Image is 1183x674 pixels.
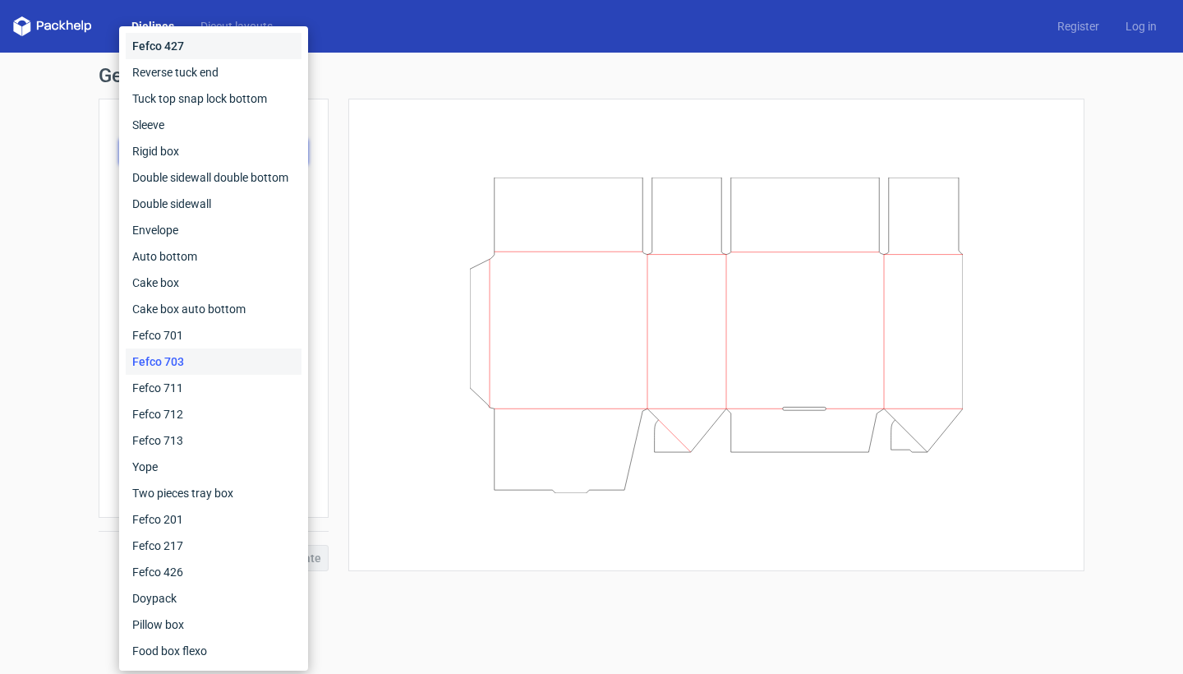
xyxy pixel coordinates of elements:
[126,296,302,322] div: Cake box auto bottom
[126,191,302,217] div: Double sidewall
[126,454,302,480] div: Yope
[126,401,302,427] div: Fefco 712
[126,138,302,164] div: Rigid box
[126,85,302,112] div: Tuck top snap lock bottom
[126,638,302,664] div: Food box flexo
[1044,18,1112,35] a: Register
[126,33,302,59] div: Fefco 427
[126,59,302,85] div: Reverse tuck end
[126,559,302,585] div: Fefco 426
[126,349,302,375] div: Fefco 703
[126,375,302,401] div: Fefco 711
[126,480,302,506] div: Two pieces tray box
[126,217,302,243] div: Envelope
[126,612,302,638] div: Pillow box
[126,164,302,191] div: Double sidewall double bottom
[126,243,302,270] div: Auto bottom
[126,322,302,349] div: Fefco 701
[1112,18,1170,35] a: Log in
[126,270,302,296] div: Cake box
[99,66,1084,85] h1: Generate new dieline
[126,427,302,454] div: Fefco 713
[118,18,187,35] a: Dielines
[126,585,302,612] div: Doypack
[126,506,302,533] div: Fefco 201
[126,112,302,138] div: Sleeve
[187,18,286,35] a: Diecut layouts
[126,533,302,559] div: Fefco 217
